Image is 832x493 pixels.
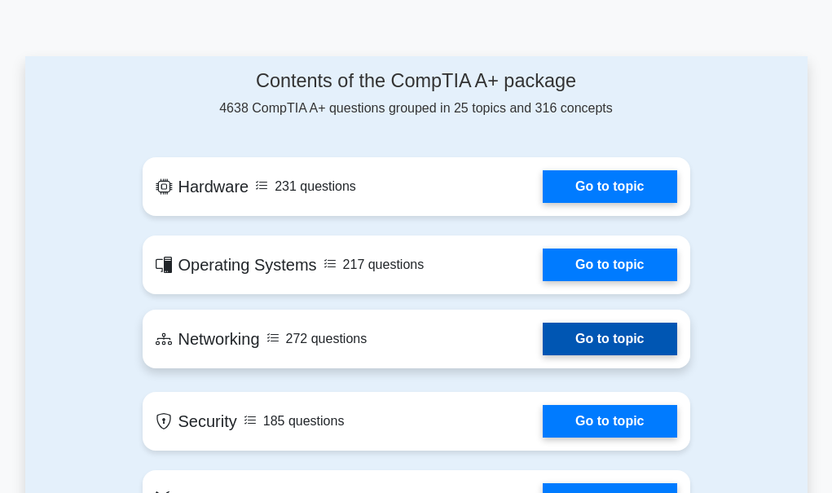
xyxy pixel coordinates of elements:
[143,69,690,92] h4: Contents of the CompTIA A+ package
[143,69,690,118] div: 4638 CompTIA A+ questions grouped in 25 topics and 316 concepts
[543,405,676,438] a: Go to topic
[543,323,676,355] a: Go to topic
[543,170,676,203] a: Go to topic
[543,249,676,281] a: Go to topic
